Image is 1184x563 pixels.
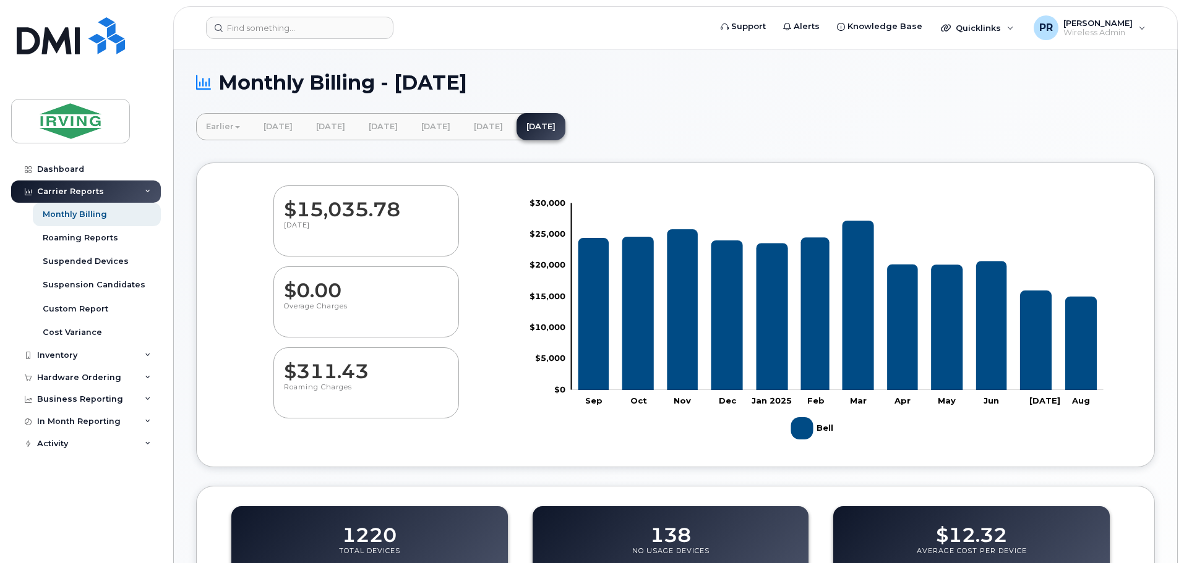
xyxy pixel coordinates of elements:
tspan: Nov [674,395,691,405]
g: Chart [530,197,1104,444]
tspan: $5,000 [535,353,565,363]
p: Roaming Charges [284,383,448,405]
tspan: Apr [894,395,911,405]
tspan: $10,000 [530,322,565,332]
h1: Monthly Billing - [DATE] [196,72,1155,93]
tspan: Mar [850,395,867,405]
tspan: $20,000 [530,260,565,269]
tspan: Jan 2025 [752,395,792,405]
a: Earlier [196,113,250,140]
tspan: Sep [585,395,603,405]
a: [DATE] [464,113,513,140]
tspan: $0 [554,384,565,394]
dd: $0.00 [284,267,448,302]
g: Legend [791,412,836,444]
tspan: Jun [984,395,999,405]
a: [DATE] [306,113,355,140]
g: Bell [791,412,836,444]
tspan: Dec [719,395,737,405]
tspan: $25,000 [530,229,565,239]
dd: $311.43 [284,348,448,383]
a: [DATE] [411,113,460,140]
tspan: Aug [1071,395,1090,405]
dd: $12.32 [936,512,1007,546]
dd: $15,035.78 [284,186,448,221]
dd: 1220 [342,512,397,546]
a: [DATE] [254,113,302,140]
tspan: Feb [807,395,825,405]
tspan: May [938,395,956,405]
p: Overage Charges [284,302,448,324]
a: [DATE] [517,113,565,140]
tspan: $15,000 [530,290,565,300]
tspan: [DATE] [1029,395,1060,405]
p: [DATE] [284,221,448,243]
dd: 138 [650,512,691,546]
g: Bell [578,220,1097,389]
tspan: $30,000 [530,197,565,207]
tspan: Oct [630,395,647,405]
a: [DATE] [359,113,408,140]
